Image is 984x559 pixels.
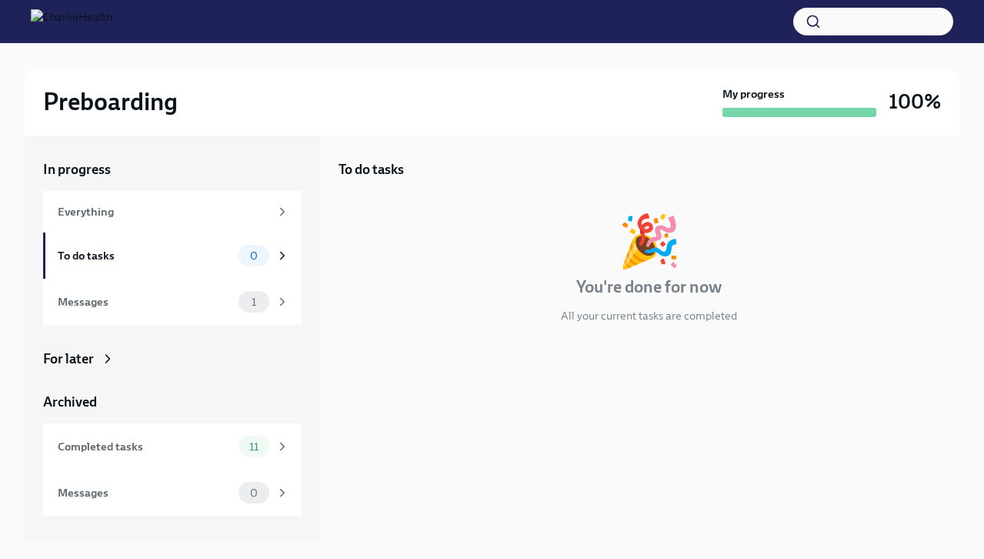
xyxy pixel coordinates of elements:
[58,293,232,310] div: Messages
[58,484,232,501] div: Messages
[241,250,267,262] span: 0
[618,216,681,266] div: 🎉
[241,487,267,499] span: 0
[561,308,737,323] p: All your current tasks are completed
[31,9,112,34] img: CharlieHealth
[576,276,722,299] h4: You're done for now
[242,296,265,308] span: 1
[43,350,302,368] a: For later
[43,279,302,325] a: Messages1
[240,441,268,453] span: 11
[43,233,302,279] a: To do tasks0
[339,160,404,179] h5: To do tasks
[889,88,941,115] h3: 100%
[58,203,269,220] div: Everything
[722,86,785,102] strong: My progress
[58,247,232,264] div: To do tasks
[43,393,302,411] a: Archived
[43,423,302,470] a: Completed tasks11
[43,350,94,368] div: For later
[43,191,302,233] a: Everything
[43,86,178,117] h2: Preboarding
[43,470,302,516] a: Messages0
[43,160,302,179] a: In progress
[58,438,232,455] div: Completed tasks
